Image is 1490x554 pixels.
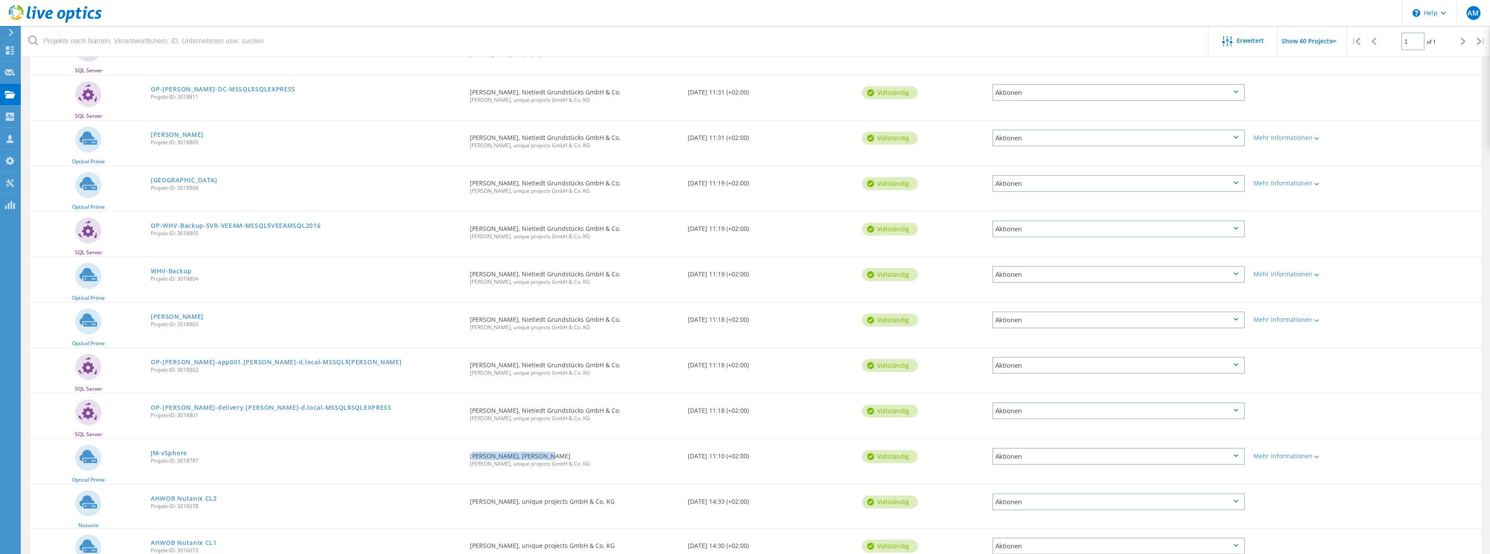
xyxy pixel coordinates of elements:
div: Mehr Informationen [1254,271,1361,277]
div: Aktionen [992,448,1245,465]
div: [DATE] 11:31 (+02:00) [683,121,858,149]
a: [GEOGRAPHIC_DATA] [151,177,217,183]
div: | [1472,26,1490,57]
a: OP-[PERSON_NAME]-app001.[PERSON_NAME]-d.local-MSSQL$[PERSON_NAME] [151,359,402,365]
div: Aktionen [992,311,1245,328]
span: Optical Prime [72,341,105,346]
span: of 1 [1427,38,1436,45]
span: Optical Prime [72,159,105,164]
span: SQL Server [75,68,102,73]
div: [PERSON_NAME], Nietiedt Grundstücks GmbH & Co. [466,212,683,248]
span: Projekt-ID: 3016073 [151,548,461,553]
div: Aktionen [992,84,1245,101]
div: vollständig [862,496,918,509]
span: Projekt-ID: 3018805 [151,231,461,236]
span: Optical Prime [72,477,105,483]
div: [PERSON_NAME], Nietiedt Grundstücks GmbH & Co. [466,257,683,293]
span: AM [1467,10,1479,16]
div: Mehr Informationen [1254,135,1361,141]
span: SQL Server [75,432,102,437]
div: [PERSON_NAME], Nietiedt Grundstücks GmbH & Co. [466,75,683,111]
span: Projekt-ID: 3018811 [151,94,461,100]
span: Projekt-ID: 3016078 [151,504,461,509]
div: [DATE] 11:18 (+02:00) [683,303,858,331]
div: [PERSON_NAME], Nietiedt Grundstücks GmbH & Co. [466,394,683,430]
div: vollständig [862,359,918,372]
div: vollständig [862,268,918,281]
a: OP-WHV-Backup-SVR-VEEAM-MSSQL$VEEAMSQL2016 [151,223,321,229]
span: [PERSON_NAME], unique projects GmbH & Co. KG [470,234,679,239]
span: [PERSON_NAME], unique projects GmbH & Co. KG [470,461,679,467]
a: AHWOB Nutanix CL2 [151,496,217,502]
span: Projekt-ID: 3018804 [151,276,461,282]
div: vollständig [862,177,918,190]
a: WHV-Backup [151,268,192,274]
div: [DATE] 11:19 (+02:00) [683,212,858,240]
div: Mehr Informationen [1254,317,1361,323]
span: Nutanix [78,523,99,528]
div: vollständig [862,132,918,145]
span: [PERSON_NAME], unique projects GmbH & Co. KG [470,325,679,330]
input: Projekte nach Namen, Verantwortlichem, ID, Unternehmen usw. suchen [22,26,1209,56]
div: Aktionen [992,402,1245,419]
span: SQL Server [75,250,102,255]
span: Projekt-ID: 3018803 [151,322,461,327]
div: [DATE] 11:19 (+02:00) [683,166,858,195]
svg: \n [1412,9,1420,17]
span: [PERSON_NAME], unique projects GmbH & Co. KG [470,97,679,103]
div: Aktionen [992,493,1245,510]
div: Aktionen [992,357,1245,374]
div: vollständig [862,540,918,553]
span: Erweitert [1237,38,1264,44]
div: vollständig [862,223,918,236]
div: vollständig [862,314,918,327]
span: [PERSON_NAME], unique projects GmbH & Co. KG [470,279,679,285]
span: Projekt-ID: 3018802 [151,367,461,373]
span: [PERSON_NAME], unique projects GmbH & Co. KG [470,188,679,194]
div: Aktionen [992,175,1245,192]
div: [PERSON_NAME], [PERSON_NAME] [466,439,683,475]
div: [DATE] 11:31 (+02:00) [683,75,858,104]
div: [PERSON_NAME], Nietiedt Grundstücks GmbH & Co. [466,166,683,202]
div: Aktionen [992,220,1245,237]
div: Mehr Informationen [1254,453,1361,459]
span: Optical Prime [72,204,105,210]
div: vollständig [862,405,918,418]
div: | [1347,26,1365,57]
span: [PERSON_NAME], unique projects GmbH & Co. KG [470,143,679,148]
a: [PERSON_NAME] [151,132,204,138]
span: Projekt-ID: 3018801 [151,413,461,418]
div: vollständig [862,450,918,463]
a: [PERSON_NAME] [151,314,204,320]
a: JM-vSphere [151,450,187,456]
a: Live Optics Dashboard [9,18,102,24]
span: Projekt-ID: 3018806 [151,185,461,191]
div: vollständig [862,86,918,99]
span: SQL Server [75,386,102,392]
div: [DATE] 14:33 (+02:00) [683,485,858,513]
a: OP-[PERSON_NAME]-DC-MSSQL$SQLEXPRESS [151,86,295,92]
span: SQL Server [75,113,102,119]
span: Projekt-ID: 3018797 [151,458,461,463]
div: [PERSON_NAME], Nietiedt Grundstücks GmbH & Co. [466,348,683,384]
div: [PERSON_NAME], Nietiedt Grundstücks GmbH & Co. [466,121,683,157]
div: [DATE] 11:19 (+02:00) [683,257,858,286]
span: Projekt-ID: 3018809 [151,140,461,145]
span: Optical Prime [72,295,105,301]
div: [PERSON_NAME], unique projects GmbH & Co. KG [466,485,683,513]
div: [PERSON_NAME], Nietiedt Grundstücks GmbH & Co. [466,303,683,339]
div: [DATE] 11:18 (+02:00) [683,394,858,422]
div: [DATE] 11:18 (+02:00) [683,348,858,377]
div: [DATE] 11:10 (+02:00) [683,439,858,468]
div: Aktionen [992,130,1245,146]
div: Aktionen [992,266,1245,283]
div: Mehr Informationen [1254,180,1361,186]
a: OP-[PERSON_NAME]-delivery.[PERSON_NAME]-d.local-MSSQL$SQLEXPRESS [151,405,392,411]
a: AHWOB Nutanix CL1 [151,540,217,546]
span: [PERSON_NAME], unique projects GmbH & Co. KG [470,370,679,376]
span: [PERSON_NAME], unique projects GmbH & Co. KG [470,416,679,421]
